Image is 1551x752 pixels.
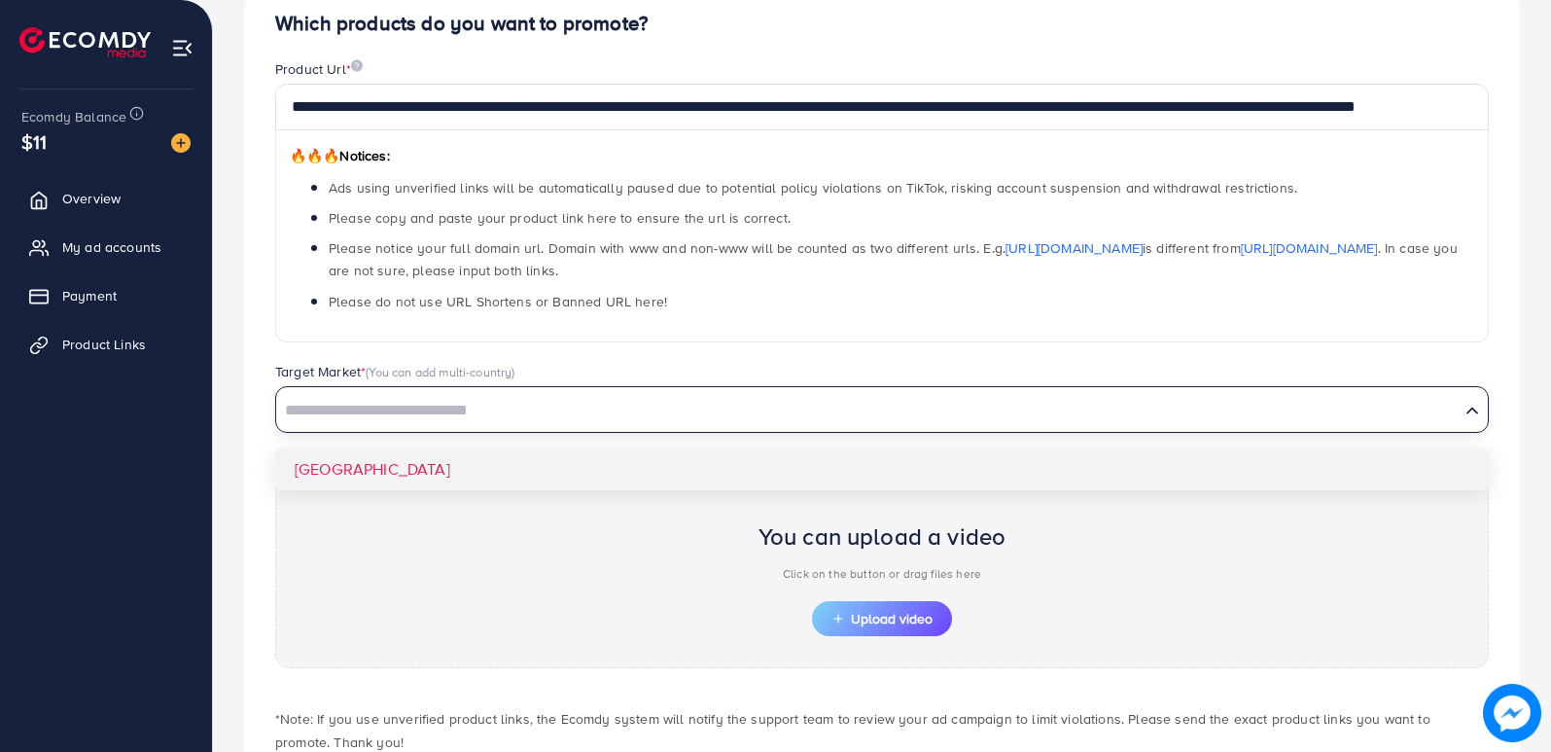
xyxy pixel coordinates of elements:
[329,238,1458,280] span: Please notice your full domain url. Domain with www and non-www will be counted as two different ...
[758,562,1006,586] p: Click on the button or drag files here
[351,59,363,72] img: image
[15,228,197,267] a: My ad accounts
[290,146,339,165] span: 🔥🔥🔥
[171,133,191,153] img: image
[812,601,952,636] button: Upload video
[275,448,1489,490] li: [GEOGRAPHIC_DATA]
[15,325,197,364] a: Product Links
[1005,238,1143,258] a: [URL][DOMAIN_NAME]
[275,386,1489,433] div: Search for option
[62,335,146,354] span: Product Links
[1241,238,1378,258] a: [URL][DOMAIN_NAME]
[21,127,47,156] span: $11
[290,146,390,165] span: Notices:
[62,189,121,208] span: Overview
[62,237,161,257] span: My ad accounts
[831,612,933,626] span: Upload video
[366,363,514,380] span: (You can add multi-country)
[329,208,791,228] span: Please copy and paste your product link here to ensure the url is correct.
[758,522,1006,551] h2: You can upload a video
[15,179,197,218] a: Overview
[171,37,194,59] img: menu
[275,362,515,381] label: Target Market
[329,178,1297,197] span: Ads using unverified links will be automatically paused due to potential policy violations on Tik...
[1483,684,1540,741] img: image
[278,396,1458,426] input: Search for option
[15,276,197,315] a: Payment
[329,292,667,311] span: Please do not use URL Shortens or Banned URL here!
[21,107,126,126] span: Ecomdy Balance
[62,286,117,305] span: Payment
[275,12,1489,36] h4: Which products do you want to promote?
[275,59,363,79] label: Product Url
[19,27,151,57] img: logo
